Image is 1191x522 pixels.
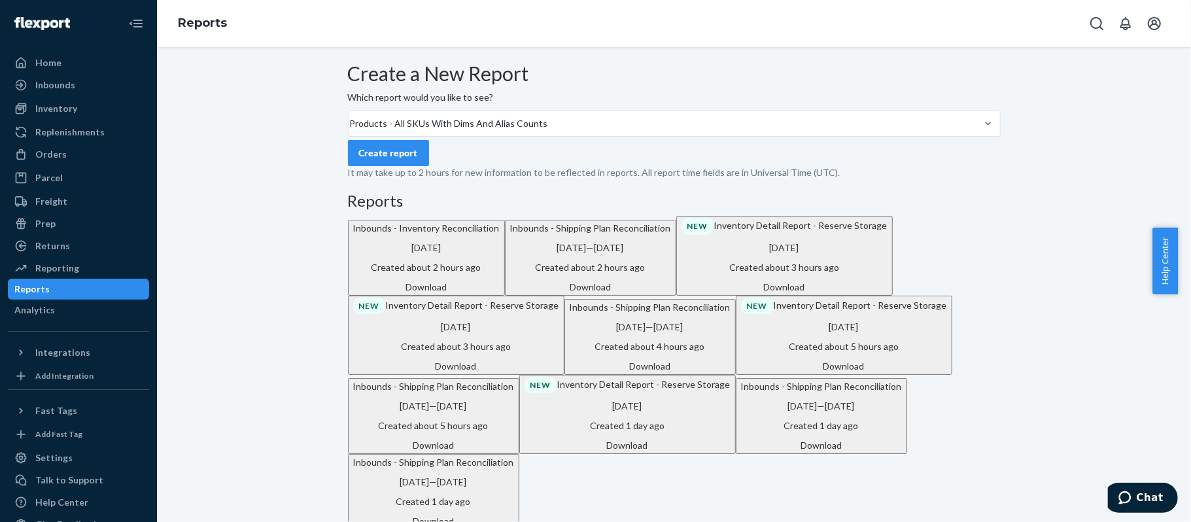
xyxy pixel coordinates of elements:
div: Download [741,439,902,452]
p: Inbounds - Shipping Plan Reconciliation [510,222,671,235]
a: Reporting [8,258,149,279]
time: [DATE] [595,242,624,253]
ol: breadcrumbs [167,5,237,43]
p: — [510,241,671,254]
button: Fast Tags [8,400,149,421]
button: NEWInventory Detail Report - Reserve Storage[DATE]Created about 5 hours agoDownload [736,296,952,375]
p: Created about 4 hours ago [570,340,731,353]
time: [DATE] [411,242,441,253]
a: Inbounds [8,75,149,96]
p: Created about 2 hours ago [353,261,500,274]
div: Analytics [14,304,55,317]
div: Freight [35,195,67,208]
div: Replenishments [35,126,105,139]
div: Download [353,281,500,294]
p: — [741,400,902,413]
button: Close Navigation [123,10,149,37]
a: Help Center [8,492,149,513]
div: NEW [741,298,774,314]
div: Help Center [35,496,88,509]
div: Products - All SKUs With Dims And Alias Counts [350,117,548,130]
p: Inbounds - Shipping Plan Reconciliation [570,301,731,314]
time: [DATE] [438,400,467,411]
img: Flexport logo [14,17,70,30]
div: Add Integration [35,370,94,381]
p: — [353,400,514,413]
button: Integrations [8,342,149,363]
p: Created 1 day ago [525,419,731,432]
button: Talk to Support [8,470,149,491]
button: Create report [348,140,429,166]
button: Help Center [1152,228,1178,294]
div: Reports [14,283,50,296]
time: [DATE] [613,400,642,411]
button: Inbounds - Shipping Plan Reconciliation[DATE]—[DATE]Created about 4 hours agoDownload [564,299,736,375]
button: Inbounds - Shipping Plan Reconciliation[DATE]—[DATE]Created 1 day agoDownload [736,378,907,454]
div: Download [510,281,671,294]
h3: Reports [348,192,1001,209]
p: — [570,321,731,334]
button: NEWInventory Detail Report - Reserve Storage[DATE]Created about 3 hours agoDownload [348,296,564,375]
time: [DATE] [557,242,587,253]
a: Add Fast Tag [8,426,149,442]
p: Which report would you like to see? [348,91,1001,104]
div: Integrations [35,346,90,359]
a: Replenishments [8,122,149,143]
p: Inventory Detail Report - Reserve Storage [353,298,559,314]
time: [DATE] [825,400,855,411]
time: [DATE] [829,321,859,332]
div: Download [741,360,947,373]
p: Inbounds - Inventory Reconciliation [353,222,500,235]
button: NEWInventory Detail Report - Reserve Storage[DATE]Created about 3 hours agoDownload [676,216,893,295]
div: Download [570,360,731,373]
div: NEW [353,298,386,314]
p: Created about 5 hours ago [353,419,514,432]
button: Open account menu [1141,10,1167,37]
button: NEWInventory Detail Report - Reserve Storage[DATE]Created 1 day agoDownload [519,375,736,454]
time: [DATE] [654,321,683,332]
p: — [353,476,514,489]
time: [DATE] [770,242,799,253]
time: [DATE] [400,400,430,411]
a: Settings [8,447,149,468]
a: Add Integration [8,368,149,384]
p: Inventory Detail Report - Reserve Storage [682,218,888,234]
a: Reports [178,16,227,30]
div: Settings [35,451,73,464]
div: Download [682,281,888,294]
h2: Create a New Report [348,63,1001,84]
p: It may take up to 2 hours for new information to be reflected in reports. All report time fields ... [348,166,1001,179]
a: Reports [8,279,149,300]
div: Inbounds [35,78,75,92]
div: Parcel [35,171,63,184]
p: Created about 2 hours ago [510,261,671,274]
div: NEW [682,218,714,234]
div: Add Fast Tag [35,428,82,440]
a: Parcel [8,167,149,188]
a: Orders [8,144,149,165]
p: Inventory Detail Report - Reserve Storage [741,298,947,314]
p: Created about 3 hours ago [682,261,888,274]
div: Download [353,439,514,452]
a: Home [8,52,149,73]
time: [DATE] [617,321,646,332]
time: [DATE] [441,321,471,332]
div: NEW [525,377,557,393]
div: Reporting [35,262,79,275]
div: Talk to Support [35,474,103,487]
a: Inventory [8,98,149,119]
p: Created about 5 hours ago [741,340,947,353]
p: Inbounds - Shipping Plan Reconciliation [741,380,902,393]
a: Analytics [8,300,149,321]
div: Download [353,360,559,373]
div: Orders [35,148,67,161]
a: Prep [8,213,149,234]
p: Inbounds - Shipping Plan Reconciliation [353,380,514,393]
p: Inbounds - Shipping Plan Reconciliation [353,456,514,469]
a: Freight [8,191,149,212]
div: Download [525,439,731,452]
div: Create report [359,147,418,160]
div: Returns [35,239,70,252]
